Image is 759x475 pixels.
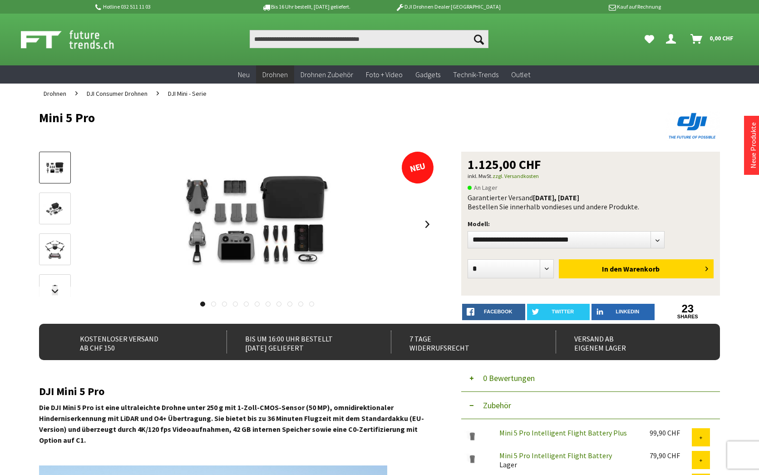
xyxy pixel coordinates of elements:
a: Drohnen [39,84,71,104]
span: Foto + Video [366,70,403,79]
p: inkl. MwSt. [468,171,714,182]
span: Drohnen [262,70,288,79]
a: Gadgets [409,65,447,84]
span: In den [602,264,622,273]
a: twitter [527,304,590,320]
span: Warenkorb [623,264,660,273]
a: 23 [656,304,720,314]
div: Versand ab eigenem Lager [556,331,700,353]
div: Bis um 16:00 Uhr bestellt [DATE] geliefert [227,331,371,353]
a: Technik-Trends [447,65,505,84]
span: LinkedIn [616,309,639,314]
a: Warenkorb [687,30,738,48]
button: Suchen [469,30,488,48]
span: 0,00 CHF [710,31,734,45]
a: DJI Mini - Serie [163,84,211,104]
h1: Mini 5 Pro [39,111,584,124]
b: [DATE], [DATE] [533,193,579,202]
a: Dein Konto [662,30,683,48]
span: Outlet [511,70,530,79]
a: Neue Produkte [749,122,758,168]
a: Mini 5 Pro Intelligent Flight Battery Plus [499,428,627,437]
p: Modell: [468,218,714,229]
a: shares [656,314,720,320]
a: Drohnen [256,65,294,84]
button: Zubehör [461,392,720,419]
a: Outlet [505,65,537,84]
img: Mini 5 Pro [148,152,366,297]
span: Neu [238,70,250,79]
p: Kauf auf Rechnung [519,1,660,12]
div: 7 Tage Widerrufsrecht [391,331,536,353]
span: DJI Consumer Drohnen [87,89,148,98]
span: facebook [484,309,512,314]
div: Lager [492,451,642,469]
a: Meine Favoriten [640,30,659,48]
input: Produkt, Marke, Kategorie, EAN, Artikelnummer… [250,30,488,48]
a: facebook [462,304,525,320]
a: LinkedIn [591,304,655,320]
div: 79,90 CHF [650,451,692,460]
a: DJI Consumer Drohnen [82,84,152,104]
div: 99,90 CHF [650,428,692,437]
strong: Die DJI Mini 5 Pro ist eine ultraleichte Drohne unter 250 g mit 1-Zoll-CMOS-Sensor (50 MP), omnid... [39,403,424,445]
span: DJI Mini - Serie [168,89,207,98]
p: Hotline 032 511 11 03 [94,1,235,12]
button: 0 Bewertungen [461,365,720,392]
a: Drohnen Zubehör [294,65,360,84]
img: DJI [665,111,720,141]
span: 1.125,00 CHF [468,158,541,171]
div: Garantierter Versand Bestellen Sie innerhalb von dieses und andere Produkte. [468,193,714,211]
div: Kostenloser Versand ab CHF 150 [62,331,207,353]
span: An Lager [468,182,498,193]
img: Shop Futuretrends - zur Startseite wechseln [21,28,134,51]
p: Bis 16 Uhr bestellt, [DATE] geliefert. [235,1,377,12]
img: Mini 5 Pro Intelligent Flight Battery Plus [461,428,484,443]
button: In den Warenkorb [559,259,714,278]
a: zzgl. Versandkosten [493,173,539,179]
span: Gadgets [415,70,440,79]
h2: DJI Mini 5 Pro [39,386,434,397]
span: twitter [552,309,574,314]
a: Foto + Video [360,65,409,84]
img: Vorschau: Mini 5 Pro [42,159,68,177]
span: Drohnen Zubehör [301,70,353,79]
span: Technik-Trends [453,70,498,79]
img: Mini 5 Pro Intelligent Flight Battery [461,451,484,466]
p: DJI Drohnen Dealer [GEOGRAPHIC_DATA] [377,1,519,12]
a: Neu [232,65,256,84]
span: Drohnen [44,89,66,98]
a: Mini 5 Pro Intelligent Flight Battery [499,451,612,460]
